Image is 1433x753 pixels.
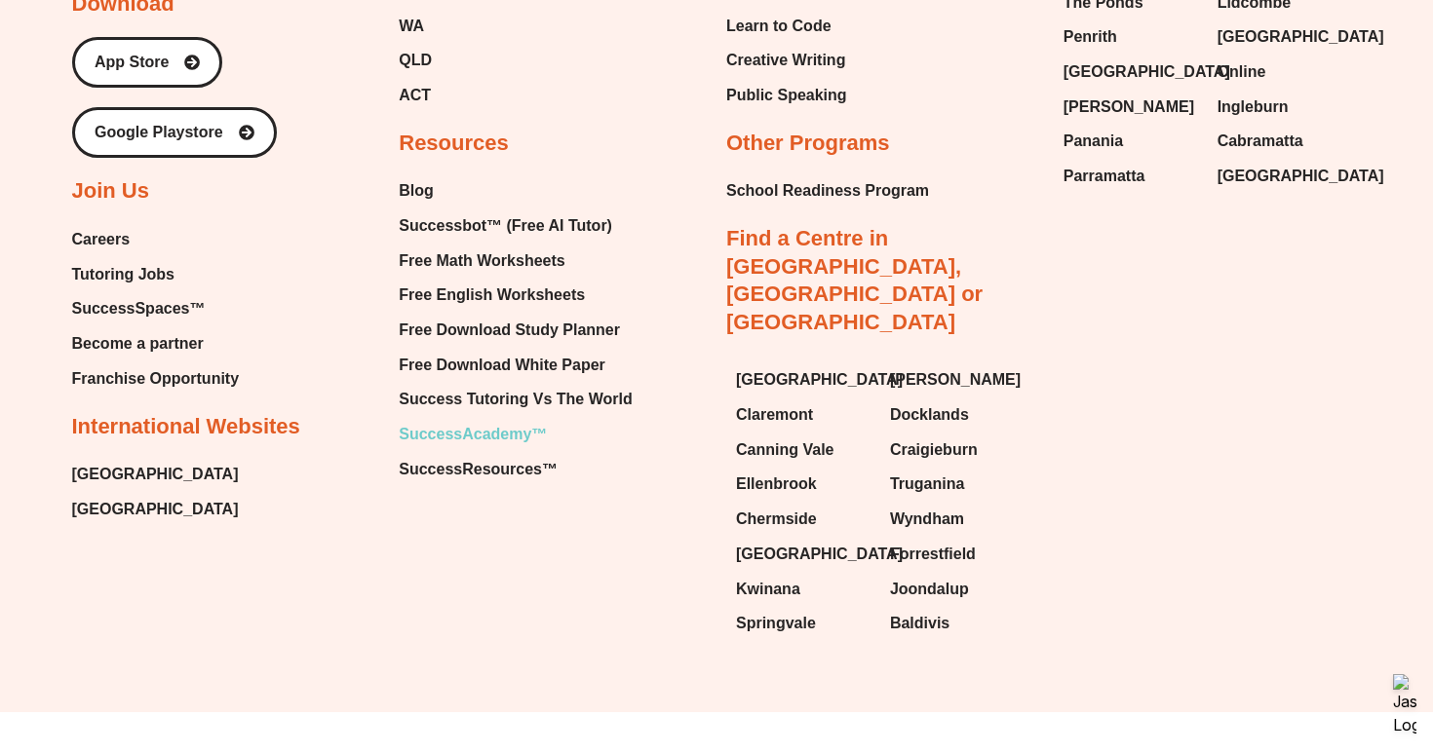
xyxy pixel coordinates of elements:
a: Careers [72,225,240,254]
a: Public Speaking [726,81,847,110]
span: Kwinana [736,575,800,604]
a: Chermside [736,505,871,534]
span: Craigieburn [890,435,978,465]
span: Springvale [736,609,816,638]
a: [GEOGRAPHIC_DATA] [736,365,871,395]
a: Franchise Opportunity [72,364,240,394]
a: Creative Writing [726,46,847,75]
span: Free Download White Paper [399,351,605,380]
iframe: Chat Widget [1099,533,1433,753]
a: SuccessAcademy™ [399,420,632,449]
span: WA [399,12,424,41]
span: Penrith [1064,22,1117,52]
a: Joondalup [890,575,1025,604]
a: Free English Worksheets [399,281,632,310]
span: QLD [399,46,432,75]
span: Tutoring Jobs [72,260,174,289]
a: Successbot™ (Free AI Tutor) [399,211,632,241]
h2: Join Us [72,177,149,206]
span: Parramatta [1064,162,1145,191]
a: [GEOGRAPHIC_DATA] [72,495,239,524]
a: Tutoring Jobs [72,260,240,289]
span: [GEOGRAPHIC_DATA] [736,365,903,395]
a: Free Math Worksheets [399,246,632,276]
a: Craigieburn [890,435,1025,465]
a: WA [399,12,565,41]
span: Careers [72,225,131,254]
a: Forrestfield [890,540,1025,569]
a: Wyndham [890,505,1025,534]
span: Google Playstore [95,125,223,140]
span: Claremont [736,400,813,430]
span: [PERSON_NAME] [890,365,1021,395]
a: School Readiness Program [726,176,929,206]
span: [GEOGRAPHIC_DATA] [736,540,903,569]
span: SuccessSpaces™ [72,294,206,323]
span: Successbot™ (Free AI Tutor) [399,211,612,241]
a: Free Download Study Planner [399,316,632,345]
a: Panania [1064,127,1198,156]
span: Canning Vale [736,435,833,465]
a: Find a Centre in [GEOGRAPHIC_DATA], [GEOGRAPHIC_DATA] or [GEOGRAPHIC_DATA] [726,226,983,334]
a: Ellenbrook [736,470,871,499]
h2: Other Programs [726,130,890,158]
span: [GEOGRAPHIC_DATA] [1218,22,1384,52]
span: Wyndham [890,505,964,534]
a: [PERSON_NAME] [890,365,1025,395]
a: Docklands [890,400,1025,430]
a: Truganina [890,470,1025,499]
h2: Resources [399,130,509,158]
span: Blog [399,176,434,206]
a: Penrith [1064,22,1198,52]
a: Google Playstore [72,107,277,158]
a: [GEOGRAPHIC_DATA] [1218,162,1352,191]
span: ACT [399,81,431,110]
a: Parramatta [1064,162,1198,191]
span: Ellenbrook [736,470,817,499]
span: Chermside [736,505,817,534]
a: Baldivis [890,609,1025,638]
a: SuccessResources™ [399,455,632,484]
a: [GEOGRAPHIC_DATA] [1064,57,1198,87]
span: Become a partner [72,329,204,358]
span: SuccessAcademy™ [399,420,547,449]
a: [GEOGRAPHIC_DATA] [736,540,871,569]
span: Forrestfield [890,540,976,569]
span: Panania [1064,127,1123,156]
a: Become a partner [72,329,240,358]
span: Truganina [890,470,964,499]
span: Online [1218,57,1266,87]
a: Kwinana [736,575,871,604]
span: Baldivis [890,609,949,638]
span: Learn to Code [726,12,832,41]
span: Free English Worksheets [399,281,585,310]
a: Learn to Code [726,12,847,41]
a: Cabramatta [1218,127,1352,156]
span: [GEOGRAPHIC_DATA] [1064,57,1230,87]
a: Success Tutoring Vs The World [399,385,632,414]
a: Claremont [736,400,871,430]
span: Creative Writing [726,46,845,75]
span: [PERSON_NAME] [1064,93,1194,122]
a: Online [1218,57,1352,87]
span: [GEOGRAPHIC_DATA] [1218,162,1384,191]
a: Blog [399,176,632,206]
a: Free Download White Paper [399,351,632,380]
span: Docklands [890,400,969,430]
span: SuccessResources™ [399,455,558,484]
a: [GEOGRAPHIC_DATA] [72,460,239,489]
span: Ingleburn [1218,93,1289,122]
a: Canning Vale [736,435,871,465]
a: SuccessSpaces™ [72,294,240,323]
span: Free Math Worksheets [399,246,564,276]
span: Cabramatta [1218,127,1303,156]
h2: International Websites [72,413,300,441]
span: App Store [95,55,169,70]
a: QLD [399,46,565,75]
